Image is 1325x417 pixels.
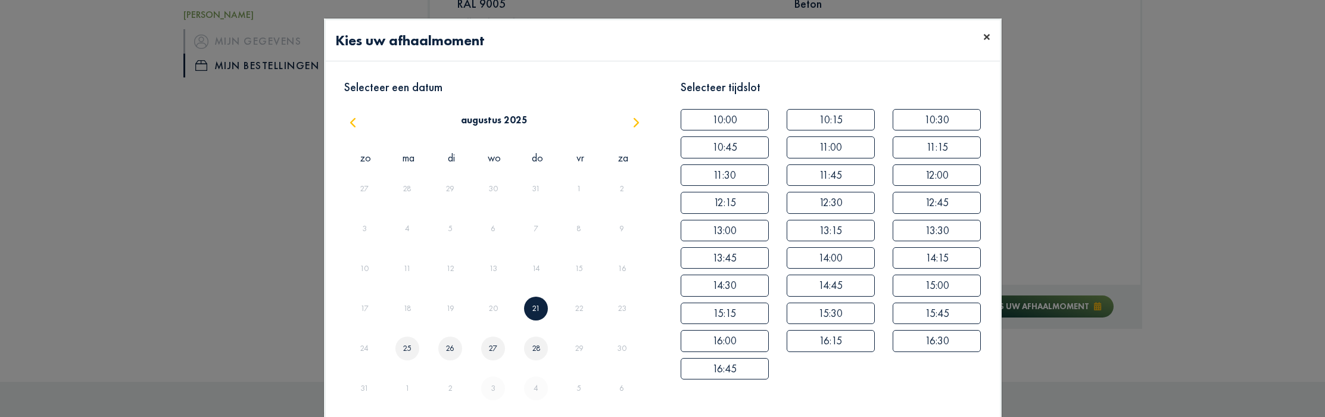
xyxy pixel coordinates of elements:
td: 4 augustus 2025 [387,208,430,248]
a: 24 augustus 2025 [357,338,371,358]
td: 20 augustus 2025 [473,288,516,328]
td: 31 juli 2025 [516,169,559,208]
td: 26 augustus 2025 [430,328,473,368]
a: 27 juli 2025 [357,179,371,198]
a: 20 augustus 2025 [486,298,500,318]
a: 6 augustus 2025 [488,219,498,238]
td: 19 augustus 2025 [430,288,473,328]
button: 10:30 [893,109,981,130]
td: 28 juli 2025 [387,169,430,208]
td: 22 augustus 2025 [559,288,601,328]
button: 10:15 [787,109,875,130]
td: 11 augustus 2025 [387,248,430,288]
a: 2 september 2025 [445,378,455,398]
a: 27 augustus 2025 [486,338,500,358]
button: 15:45 [893,303,981,324]
a: donderdag [529,147,545,169]
a: 16 augustus 2025 [615,259,629,278]
h3: Selecteer een datum [344,80,645,94]
button: 12:30 [787,192,875,213]
button: 16:00 [681,330,769,351]
td: 25 augustus 2025 [387,328,430,368]
button: 14:00 [787,247,875,269]
button: 13:00 [681,220,769,241]
a: 15 augustus 2025 [572,259,585,278]
button: 16:30 [893,330,981,351]
td: 7 augustus 2025 [516,208,559,248]
button: 14:45 [787,275,875,296]
td: 10 augustus 2025 [344,248,387,288]
button: 16:45 [681,358,769,379]
a: 4 augustus 2025 [403,219,412,238]
a: 6 september 2025 [617,378,626,398]
td: 14 augustus 2025 [516,248,559,288]
a: 30 augustus 2025 [615,338,629,358]
button: 13:15 [787,220,875,241]
button: 11:45 [787,164,875,186]
button: 11:15 [893,136,981,158]
button: 12:45 [893,192,981,213]
a: 22 augustus 2025 [572,298,586,318]
a: 13 augustus 2025 [487,259,500,278]
td: 9 augustus 2025 [601,208,644,248]
button: 10:00 [681,109,769,130]
button: 16:15 [787,330,875,351]
a: 1 september 2025 [403,378,412,398]
a: 25 augustus 2025 [400,338,414,358]
a: 12 augustus 2025 [444,259,457,278]
button: 12:00 [893,164,981,186]
td: 12 augustus 2025 [430,248,473,288]
a: 8 augustus 2025 [574,219,584,238]
button: 13:45 [681,247,769,269]
h4: Kies uw afhaalmoment [335,30,485,51]
a: 31 juli 2025 [529,179,543,198]
span: × [983,27,990,46]
button: 15:15 [681,303,769,324]
a: 5 september 2025 [574,378,584,398]
a: 9 augustus 2025 [617,219,626,238]
button: 10:45 [681,136,769,158]
td: 3 september 2025 [473,368,516,408]
td: 1 september 2025 [387,368,430,408]
a: zondag [358,147,373,169]
td: 27 augustus 2025 [473,328,516,368]
td: 13 augustus 2025 [473,248,516,288]
button: 14:30 [681,275,769,296]
a: 23 augustus 2025 [615,298,629,318]
td: 24 augustus 2025 [344,328,387,368]
a: 26 augustus 2025 [443,338,457,358]
a: 4 september 2025 [531,378,541,398]
a: woensdag [485,147,503,169]
a: 31 augustus 2025 [358,378,371,398]
td: 15 augustus 2025 [559,248,601,288]
a: zaterdag [616,147,631,169]
button: 12:15 [681,192,769,213]
a: dinsdag [445,147,457,169]
a: 29 juli 2025 [443,179,457,198]
a: 3 augustus 2025 [360,219,369,238]
td: 29 augustus 2025 [559,328,601,368]
a: 10 augustus 2025 [357,259,371,278]
td: 30 juli 2025 [473,169,516,208]
td: 17 augustus 2025 [344,288,387,328]
a: 5 augustus 2025 [445,219,455,238]
h3: Selecteer tijdslot [681,80,981,94]
a: 7 augustus 2025 [531,219,541,238]
td: 29 juli 2025 [430,169,473,208]
a: vrijdag [574,147,587,169]
td: 8 augustus 2025 [559,208,601,248]
td: 3 augustus 2025 [344,208,387,248]
a: 21 augustus 2025 [529,298,543,318]
button: Next month [628,111,645,131]
button: 13:30 [893,220,981,241]
a: 28 augustus 2025 [529,338,543,358]
a: 29 augustus 2025 [572,338,586,358]
td: 5 september 2025 [559,368,601,408]
td: 5 augustus 2025 [430,208,473,248]
button: 14:15 [893,247,981,269]
td: 16 augustus 2025 [601,248,644,288]
h2: augustus 2025 [461,114,528,126]
a: 17 augustus 2025 [358,298,371,318]
td: 2 september 2025 [430,368,473,408]
a: 14 augustus 2025 [529,259,543,278]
